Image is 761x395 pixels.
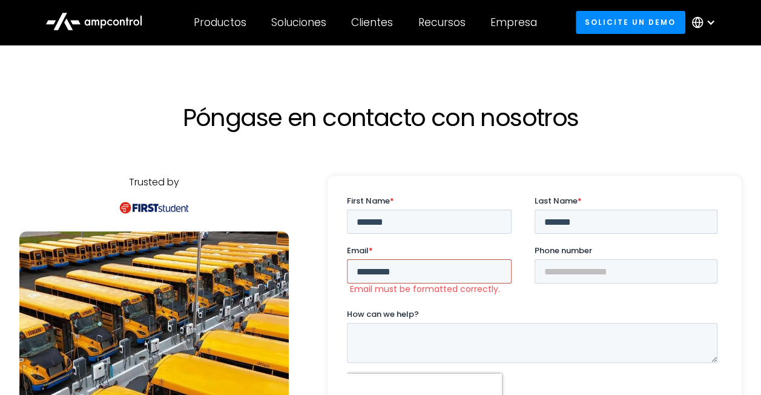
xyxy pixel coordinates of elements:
div: Clientes [351,16,393,29]
div: Recursos [418,16,465,29]
a: Solicite un demo [576,11,685,33]
div: Productos [194,16,246,29]
div: Empresa [490,16,537,29]
h1: Póngase en contacto con nosotros [114,103,647,132]
div: Soluciones [271,16,326,29]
